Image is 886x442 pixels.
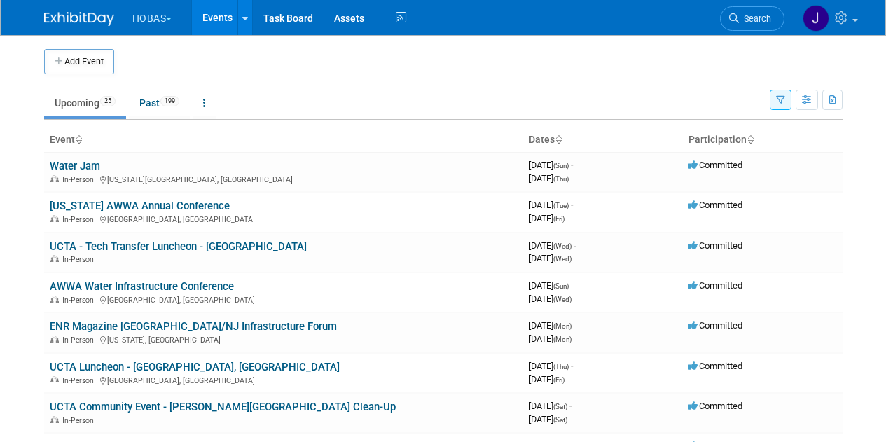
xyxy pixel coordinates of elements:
a: Search [720,6,784,31]
span: - [571,361,573,371]
span: Committed [688,401,742,411]
span: - [574,320,576,331]
span: - [574,240,576,251]
img: In-Person Event [50,296,59,303]
span: (Fri) [553,376,565,384]
span: [DATE] [529,213,565,223]
th: Participation [683,128,843,152]
th: Dates [523,128,683,152]
img: In-Person Event [50,255,59,262]
span: - [571,200,573,210]
img: In-Person Event [50,336,59,343]
span: (Wed) [553,255,572,263]
span: [DATE] [529,374,565,385]
span: - [571,280,573,291]
a: ENR Magazine [GEOGRAPHIC_DATA]/NJ Infrastructure Forum [50,320,337,333]
span: Committed [688,361,742,371]
div: [US_STATE], [GEOGRAPHIC_DATA] [50,333,518,345]
div: [GEOGRAPHIC_DATA], [GEOGRAPHIC_DATA] [50,374,518,385]
span: - [571,160,573,170]
span: (Sat) [553,416,567,424]
span: - [569,401,572,411]
span: (Tue) [553,202,569,209]
span: (Sat) [553,403,567,410]
a: UCTA Luncheon - [GEOGRAPHIC_DATA], [GEOGRAPHIC_DATA] [50,361,340,373]
span: In-Person [62,336,98,345]
span: In-Person [62,255,98,264]
img: In-Person Event [50,175,59,182]
span: (Mon) [553,322,572,330]
a: AWWA Water Infrastructure Conference [50,280,234,293]
span: [DATE] [529,293,572,304]
span: (Wed) [553,296,572,303]
img: Jeffrey LeBlanc [803,5,829,32]
span: (Thu) [553,363,569,371]
a: Sort by Start Date [555,134,562,145]
span: In-Person [62,175,98,184]
a: UCTA Community Event - [PERSON_NAME][GEOGRAPHIC_DATA] Clean-Up [50,401,396,413]
img: ExhibitDay [44,12,114,26]
span: Committed [688,200,742,210]
span: Search [739,13,771,24]
button: Add Event [44,49,114,74]
span: Committed [688,320,742,331]
a: Past199 [129,90,190,116]
span: Committed [688,240,742,251]
a: Upcoming25 [44,90,126,116]
span: Committed [688,280,742,291]
span: (Thu) [553,175,569,183]
img: In-Person Event [50,416,59,423]
a: Sort by Participation Type [747,134,754,145]
th: Event [44,128,523,152]
span: (Fri) [553,215,565,223]
span: [DATE] [529,280,573,291]
a: [US_STATE] AWWA Annual Conference [50,200,230,212]
a: UCTA - Tech Transfer Luncheon - [GEOGRAPHIC_DATA] [50,240,307,253]
span: In-Person [62,416,98,425]
span: (Wed) [553,242,572,250]
span: [DATE] [529,320,576,331]
span: [DATE] [529,401,572,411]
img: In-Person Event [50,376,59,383]
a: Sort by Event Name [75,134,82,145]
span: [DATE] [529,173,569,184]
span: 25 [100,96,116,106]
div: [US_STATE][GEOGRAPHIC_DATA], [GEOGRAPHIC_DATA] [50,173,518,184]
img: In-Person Event [50,215,59,222]
a: Water Jam [50,160,100,172]
span: [DATE] [529,333,572,344]
span: [DATE] [529,253,572,263]
span: [DATE] [529,240,576,251]
span: (Sun) [553,282,569,290]
span: (Mon) [553,336,572,343]
span: In-Person [62,376,98,385]
span: In-Person [62,296,98,305]
span: Committed [688,160,742,170]
span: (Sun) [553,162,569,170]
span: [DATE] [529,414,567,424]
div: [GEOGRAPHIC_DATA], [GEOGRAPHIC_DATA] [50,213,518,224]
span: 199 [160,96,179,106]
span: [DATE] [529,200,573,210]
div: [GEOGRAPHIC_DATA], [GEOGRAPHIC_DATA] [50,293,518,305]
span: [DATE] [529,160,573,170]
span: [DATE] [529,361,573,371]
span: In-Person [62,215,98,224]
